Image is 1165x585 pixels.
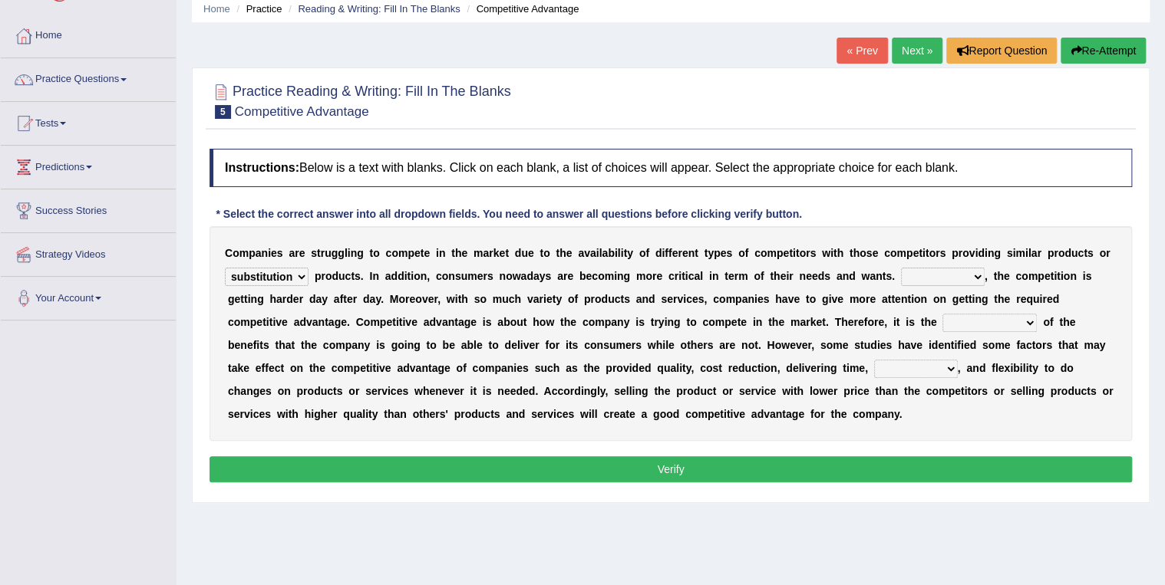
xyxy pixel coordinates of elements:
b: t [993,270,997,282]
b: p [952,247,959,259]
b: i [268,247,271,259]
b: d [849,270,856,282]
b: t [623,247,627,259]
b: r [563,270,567,282]
b: i [614,270,617,282]
b: o [1058,247,1065,259]
b: o [398,293,405,305]
b: o [506,270,513,282]
b: i [615,247,618,259]
b: e [806,270,812,282]
b: f [665,247,668,259]
b: t [1057,270,1061,282]
b: o [415,293,422,305]
h4: Below is a text with blanks. Click on each blank, a list of choices will appear. Select the appro... [210,149,1132,187]
b: m [239,247,249,259]
b: w [513,270,521,282]
b: o [738,247,745,259]
b: M [390,293,399,305]
b: r [353,293,357,305]
b: a [385,270,391,282]
b: l [345,247,348,259]
b: s [886,270,892,282]
b: t [1050,270,1054,282]
b: I [369,270,372,282]
b: f [645,247,649,259]
b: a [369,293,375,305]
b: o [890,247,897,259]
b: i [248,293,251,305]
b: c [436,270,442,282]
b: e [234,293,240,305]
b: d [526,270,533,282]
b: r [489,247,493,259]
b: u [461,270,468,282]
b: n [876,270,883,282]
b: p [408,247,414,259]
a: « Prev [837,38,887,64]
b: v [969,247,975,259]
b: n [351,247,358,259]
b: f [668,247,672,259]
b: t [695,247,698,259]
b: s [1087,247,1094,259]
b: . [361,270,364,282]
b: i [922,247,926,259]
b: n [262,247,269,259]
b: r [282,293,286,305]
b: r [295,247,299,259]
b: u [325,247,332,259]
b: o [639,247,646,259]
b: e [913,247,919,259]
b: s [810,247,816,259]
b: o [754,270,761,282]
b: r [959,247,962,259]
b: i [685,270,688,282]
b: a [557,270,563,282]
b: h [269,293,276,305]
b: r [678,247,682,259]
a: Home [1,15,176,53]
b: t [682,270,685,282]
b: n [688,247,695,259]
b: u [338,270,345,282]
a: Success Stories [1,189,176,228]
b: l [700,270,703,282]
b: o [391,247,398,259]
b: a [520,270,526,282]
a: Home [203,3,230,15]
b: o [373,247,380,259]
b: e [409,293,415,305]
b: h [774,270,781,282]
b: i [1012,247,1015,259]
b: e [1004,270,1010,282]
b: a [256,247,262,259]
b: w [822,247,830,259]
b: m [467,270,477,282]
b: d [1064,247,1071,259]
b: t [540,247,543,259]
b: e [780,270,786,282]
b: t [451,247,455,259]
a: Strategy Videos [1,233,176,271]
b: e [477,270,483,282]
b: e [271,247,277,259]
b: a [533,270,540,282]
b: c [345,270,351,282]
b: h [455,247,462,259]
b: p [249,247,256,259]
b: s [355,270,361,282]
b: m [636,270,645,282]
b: , [985,270,988,282]
b: t [457,293,461,305]
b: n [448,270,455,282]
b: p [315,270,322,282]
b: s [1007,247,1013,259]
b: t [850,247,853,259]
b: n [439,247,446,259]
b: r [321,270,325,282]
b: a [602,247,608,259]
b: i [678,270,682,282]
b: . [381,293,384,305]
b: e [586,270,592,282]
